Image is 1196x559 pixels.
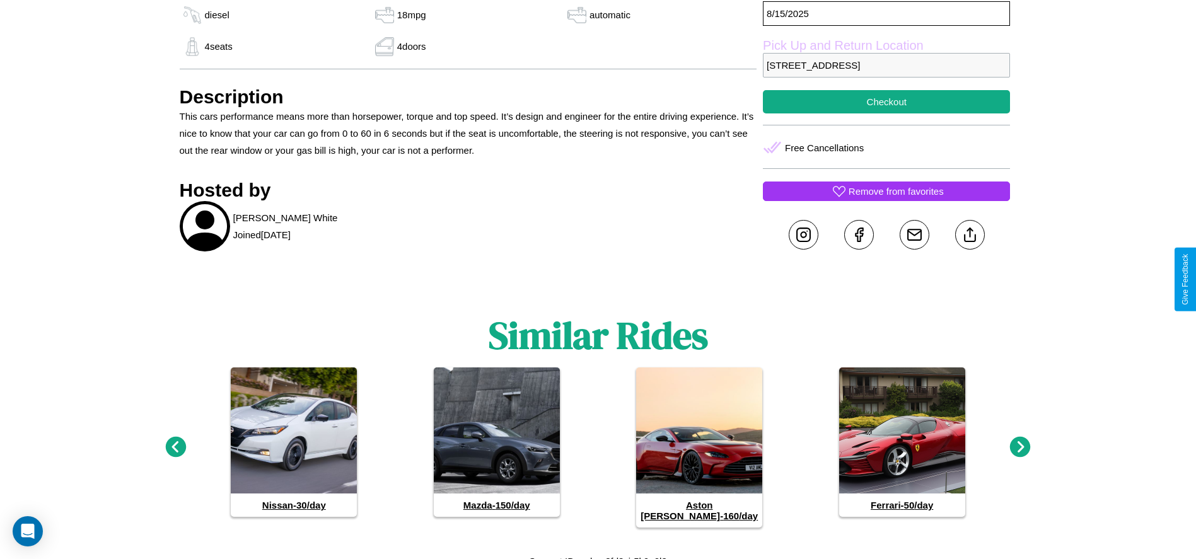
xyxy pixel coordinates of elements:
h3: Hosted by [180,180,757,201]
p: 18 mpg [397,6,426,23]
p: [PERSON_NAME] White [233,209,338,226]
img: gas [564,6,589,25]
button: Checkout [763,90,1010,113]
p: Joined [DATE] [233,226,291,243]
label: Pick Up and Return Location [763,38,1010,53]
a: Ferrari-50/day [839,367,965,517]
p: diesel [205,6,229,23]
h4: Nissan - 30 /day [231,493,357,517]
p: This cars performance means more than horsepower, torque and top speed. It’s design and engineer ... [180,108,757,159]
p: [STREET_ADDRESS] [763,53,1010,78]
button: Remove from favorites [763,182,1010,201]
img: gas [180,37,205,56]
p: Remove from favorites [849,183,944,200]
p: 4 seats [205,38,233,55]
p: 4 doors [397,38,426,55]
a: Aston [PERSON_NAME]-160/day [636,367,762,527]
img: gas [372,6,397,25]
h4: Aston [PERSON_NAME] - 160 /day [636,493,762,527]
h1: Similar Rides [489,309,708,361]
h3: Description [180,86,757,108]
div: Open Intercom Messenger [13,516,43,546]
h4: Mazda - 150 /day [434,493,560,517]
p: automatic [589,6,630,23]
p: Free Cancellations [785,139,864,156]
a: Nissan-30/day [231,367,357,517]
div: Give Feedback [1181,254,1190,305]
a: Mazda-150/day [434,367,560,517]
h4: Ferrari - 50 /day [839,493,965,517]
p: 8 / 15 / 2025 [763,1,1010,26]
img: gas [180,6,205,25]
img: gas [372,37,397,56]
